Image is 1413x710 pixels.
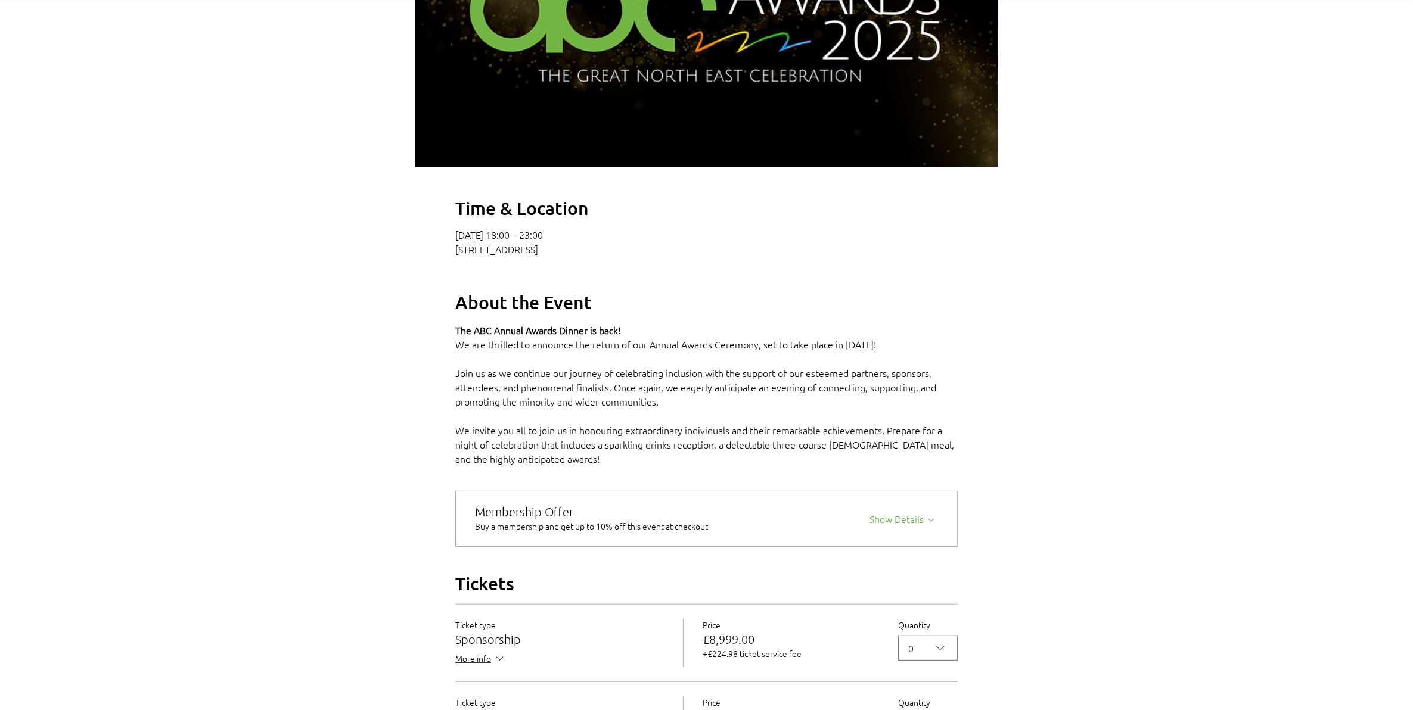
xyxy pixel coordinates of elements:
span: We are thrilled to announce the return of our Annual Awards Ceremony, set to take place in [DATE]! [455,338,876,351]
div: Buy a membership and get up to 10% off this event at checkout [475,520,722,532]
h2: About the Event [455,291,958,314]
label: Quantity [898,696,958,708]
p: [DATE] 18:00 – 23:00 [455,229,958,241]
span: Ticket type [455,696,496,708]
span: We invite you all to join us in honouring extraordinary individuals and their remarkable achievem... [455,423,957,465]
h2: Tickets [455,572,958,595]
span: The ABC Annual Awards Dinner is back! [455,323,620,337]
p: +£224.98 ticket service fee [703,647,879,659]
span: Price [703,696,721,708]
button: More info [455,652,506,667]
h2: Time & Location [455,197,958,220]
p: [STREET_ADDRESS] [455,243,958,255]
button: Show Details [869,509,938,525]
div: 0 [908,641,914,655]
span: Price [703,619,721,631]
span: Join us as we continue our journey of celebrating inclusion with the support of our esteemed part... [455,366,939,408]
span: Ticket type [455,619,496,631]
div: Membership Offer [475,506,722,518]
label: Quantity [898,619,958,631]
p: £8,999.00 [703,633,879,645]
h3: Sponsorship [455,633,664,645]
